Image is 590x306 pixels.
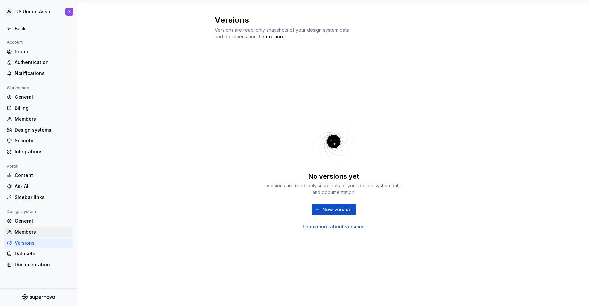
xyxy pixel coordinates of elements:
[215,27,349,39] span: Versions are read-only snapshots of your design system data and documentation.
[4,84,32,92] div: Workspace
[4,114,73,124] a: Members
[4,181,73,192] a: Ask AI
[4,103,73,113] a: Billing
[4,216,73,226] a: General
[15,183,70,190] div: Ask AI
[15,240,70,246] div: Versions
[322,206,352,213] span: New version
[4,46,73,57] a: Profile
[4,238,73,248] a: Versions
[15,137,70,144] div: Security
[15,59,70,66] div: Authentication
[4,208,39,216] div: Design system
[4,135,73,146] a: Security
[22,294,55,301] svg: Supernova Logo
[4,23,73,34] a: Back
[68,9,71,14] div: X
[15,218,70,224] div: General
[4,92,73,102] a: General
[15,172,70,179] div: Content
[15,48,70,55] div: Profile
[4,38,25,46] div: Account
[15,229,70,235] div: Members
[15,148,70,155] div: Integrations
[312,204,356,215] button: New version
[15,116,70,122] div: Members
[15,250,70,257] div: Datasets
[4,162,21,170] div: Portal
[15,94,70,100] div: General
[4,68,73,79] a: Notifications
[4,57,73,68] a: Authentication
[15,261,70,268] div: Documentation
[15,127,70,133] div: Design systems
[4,146,73,157] a: Integrations
[4,125,73,135] a: Design systems
[4,170,73,181] a: Content
[15,194,70,201] div: Sidebar links
[4,259,73,270] a: Documentation
[4,192,73,203] a: Sidebar links
[4,249,73,259] a: Datasets
[15,70,70,77] div: Notifications
[215,15,445,25] h2: Versions
[15,25,70,32] div: Back
[15,105,70,111] div: Billing
[5,8,13,16] div: UA
[15,8,58,15] div: DS Unipol Assicurazioni
[259,33,285,40] a: Learn more
[308,172,359,181] div: No versions yet
[4,227,73,237] a: Members
[258,34,286,39] span: .
[264,182,403,196] div: Versions are read-only snapshots of your design system data and documentation.
[1,4,75,19] button: UADS Unipol AssicurazioniX
[303,223,365,230] a: Learn more about versions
